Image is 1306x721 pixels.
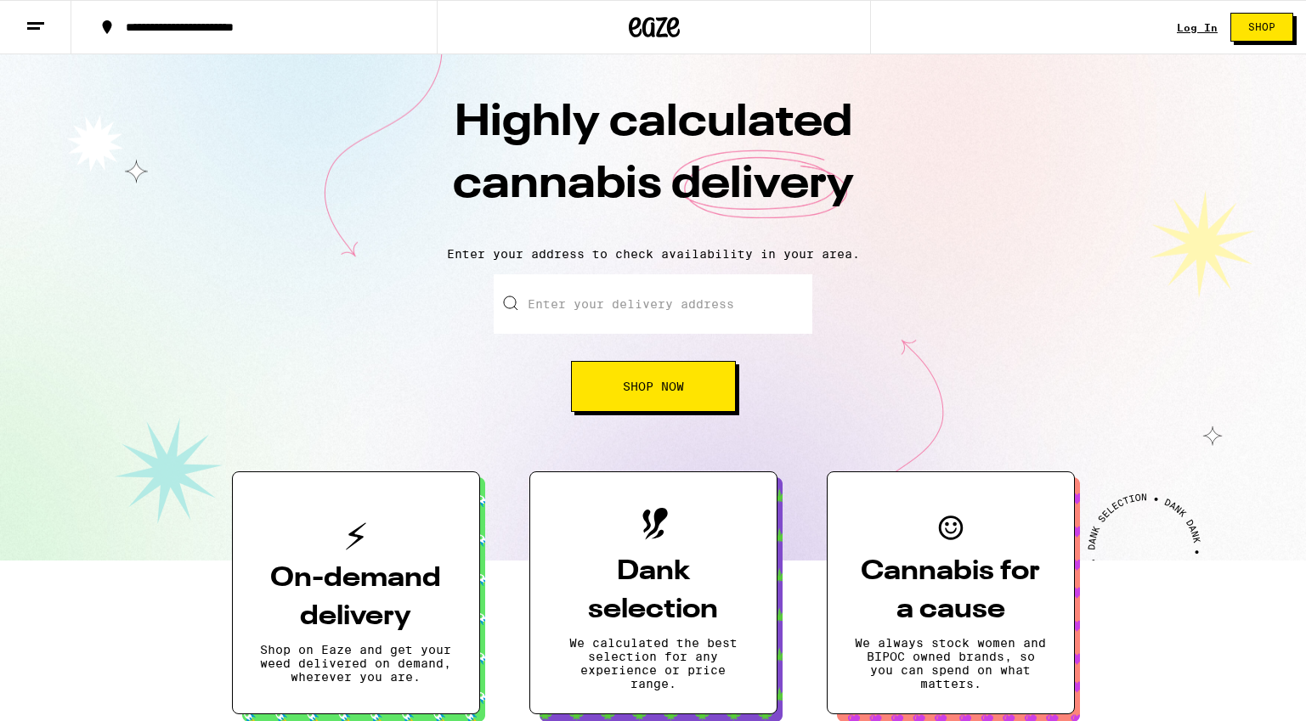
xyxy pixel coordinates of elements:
[260,560,452,636] h3: On-demand delivery
[557,636,749,690] p: We calculated the best selection for any experience or price range.
[1177,22,1218,33] a: Log In
[571,361,736,412] button: Shop Now
[529,471,777,714] button: Dank selectionWe calculated the best selection for any experience or price range.
[1248,22,1275,32] span: Shop
[494,274,812,334] input: Enter your delivery address
[356,93,951,234] h1: Highly calculated cannabis delivery
[1230,13,1293,42] button: Shop
[17,247,1289,261] p: Enter your address to check availability in your area.
[855,553,1047,629] h3: Cannabis for a cause
[827,471,1075,714] button: Cannabis for a causeWe always stock women and BIPOC owned brands, so you can spend on what matters.
[623,380,684,392] span: Shop Now
[232,471,480,714] button: On-demand deliveryShop on Eaze and get your weed delivered on demand, wherever you are.
[557,553,749,629] h3: Dank selection
[855,636,1047,690] p: We always stock women and BIPOC owned brands, so you can spend on what matters.
[1218,13,1306,42] a: Shop
[260,643,452,684] p: Shop on Eaze and get your weed delivered on demand, wherever you are.
[10,12,122,25] span: Hi. Need any help?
